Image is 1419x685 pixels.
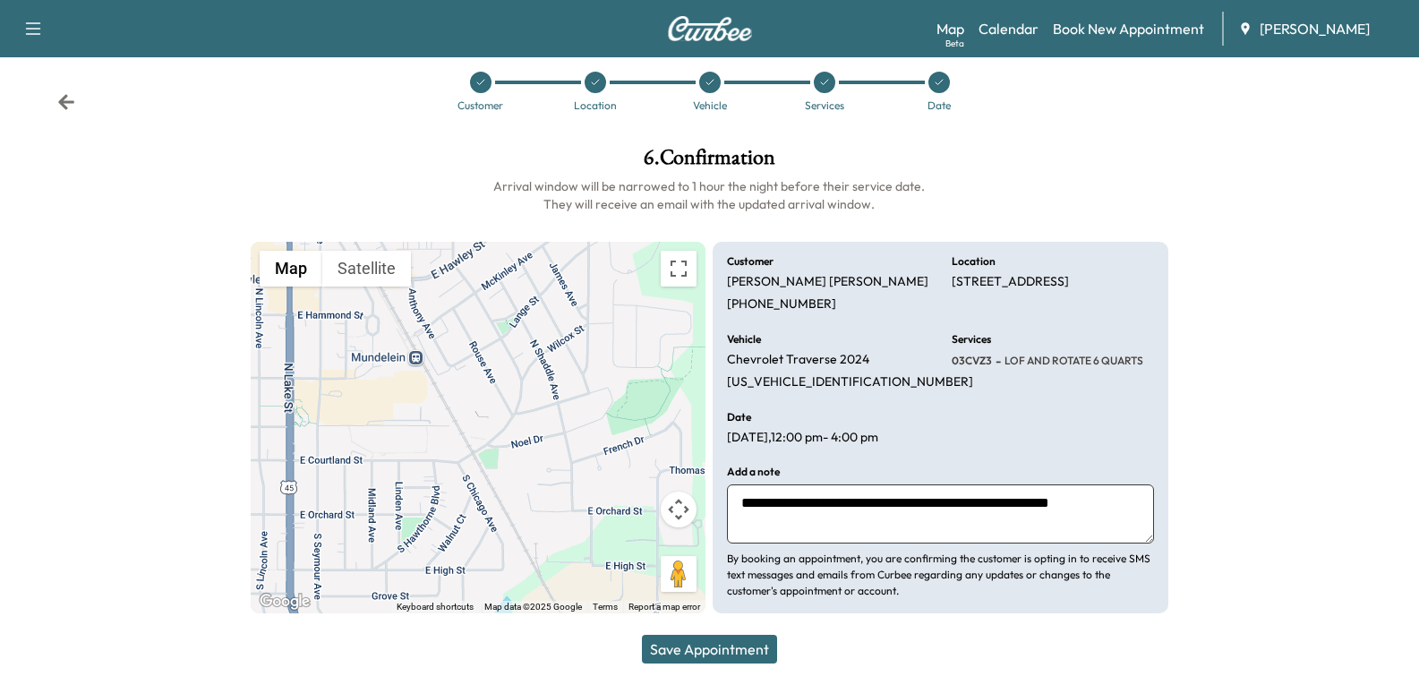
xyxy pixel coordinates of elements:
p: Chevrolet Traverse 2024 [727,352,869,368]
div: Date [927,100,951,111]
img: Curbee Logo [667,16,753,41]
a: Calendar [979,18,1039,39]
h6: Date [727,412,751,423]
button: Map camera controls [661,492,697,527]
h6: Location [952,256,996,267]
h6: Arrival window will be narrowed to 1 hour the night before their service date. They will receive ... [251,177,1168,213]
p: [US_VEHICLE_IDENTIFICATION_NUMBER] [727,374,973,390]
div: Vehicle [693,100,727,111]
button: Keyboard shortcuts [397,601,474,613]
span: [PERSON_NAME] [1260,18,1370,39]
div: Beta [945,37,964,50]
span: LOF AND ROTATE 6 QUARTS [1001,354,1143,368]
p: By booking an appointment, you are confirming the customer is opting in to receive SMS text messa... [727,551,1153,599]
button: Show satellite imagery [322,251,411,287]
h6: Customer [727,256,774,267]
a: Book New Appointment [1053,18,1204,39]
img: Google [255,590,314,613]
p: [PHONE_NUMBER] [727,296,836,313]
span: Map data ©2025 Google [484,602,582,612]
a: Terms (opens in new tab) [593,602,618,612]
a: Open this area in Google Maps (opens a new window) [255,590,314,613]
h6: Add a note [727,467,780,477]
h6: Vehicle [727,334,761,345]
div: Location [574,100,617,111]
a: Report a map error [628,602,700,612]
div: Customer [457,100,503,111]
div: Back [57,93,75,111]
a: MapBeta [936,18,964,39]
span: - [992,352,1001,370]
p: [STREET_ADDRESS] [952,274,1069,290]
h1: 6 . Confirmation [251,147,1168,177]
span: 03CVZ3 [952,354,992,368]
p: [PERSON_NAME] [PERSON_NAME] [727,274,928,290]
button: Toggle fullscreen view [661,251,697,287]
button: Save Appointment [642,635,777,664]
button: Show street map [260,251,322,287]
h6: Services [952,334,991,345]
div: Services [805,100,844,111]
button: Drag Pegman onto the map to open Street View [661,556,697,592]
p: [DATE] , 12:00 pm - 4:00 pm [727,430,878,446]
